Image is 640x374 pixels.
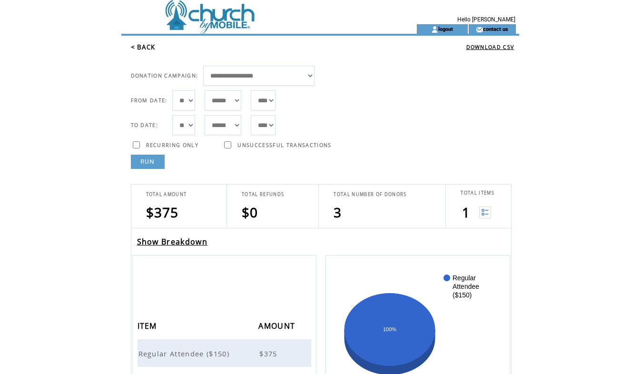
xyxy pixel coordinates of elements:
[438,26,453,32] a: logout
[431,26,438,33] img: account_icon.gif
[258,323,297,328] a: AMOUNT
[242,203,258,221] span: $0
[457,16,515,23] span: Hello [PERSON_NAME]
[466,44,514,50] a: DOWNLOAD CSV
[483,26,508,32] a: contact us
[146,191,187,197] span: TOTAL AMOUNT
[131,122,158,128] span: TO DATE:
[334,203,342,221] span: 3
[131,72,198,79] span: DONATION CAMPAIGN:
[131,155,165,169] a: RUN
[146,142,199,148] span: RECURRING ONLY
[138,318,159,336] span: ITEM
[138,348,232,357] a: Regular Attendee ($150)
[131,43,156,51] a: < BACK
[242,191,284,197] span: TOTAL REFUNDS
[237,142,331,148] span: UNSUCCESSFUL TRANSACTIONS
[138,323,159,328] a: ITEM
[461,190,494,196] span: TOTAL ITEMS
[476,26,483,33] img: contact_us_icon.gif
[462,203,470,221] span: 1
[334,191,406,197] span: TOTAL NUMBER OF DONORS
[259,349,279,358] span: $375
[146,203,179,221] span: $375
[138,349,232,358] span: Regular Attendee ($150)
[453,291,472,299] text: ($150)
[453,283,479,290] text: Attendee
[258,318,297,336] span: AMOUNT
[137,236,208,247] a: Show Breakdown
[131,97,167,104] span: FROM DATE:
[453,274,476,282] text: Regular
[383,326,396,332] text: 100%
[479,207,491,218] img: View list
